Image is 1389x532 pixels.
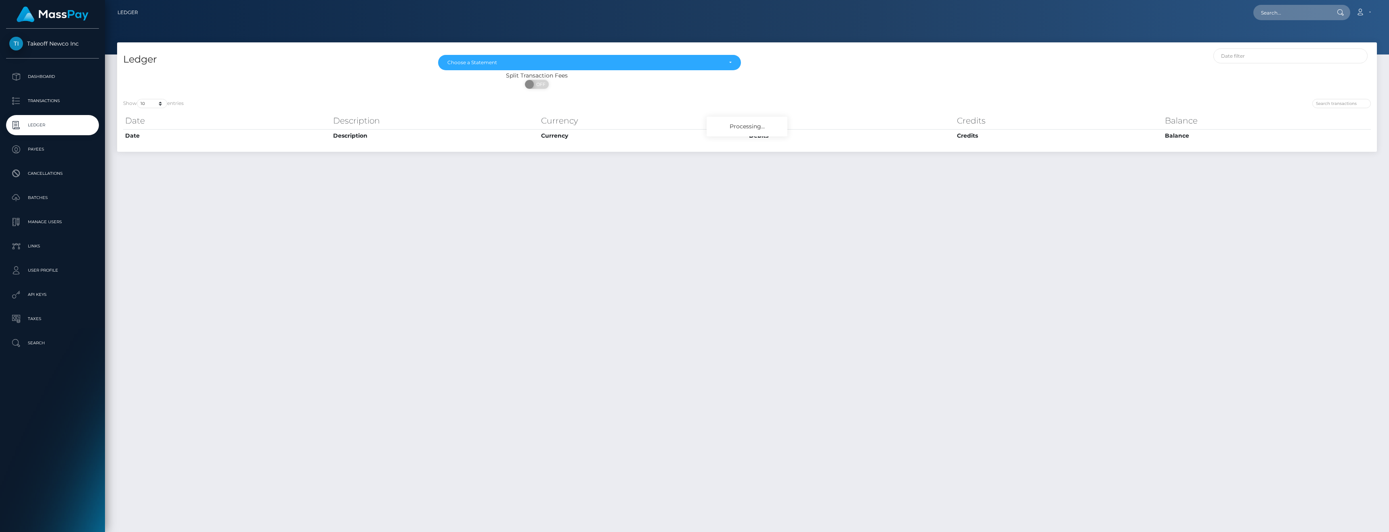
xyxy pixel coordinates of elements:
p: Taxes [9,313,96,325]
th: Currency [539,113,747,129]
input: Search... [1253,5,1329,20]
img: Takeoff Newco Inc [9,37,23,50]
a: Ledger [6,115,99,135]
button: Choose a Statement [438,55,741,70]
th: Credits [955,113,1163,129]
a: Manage Users [6,212,99,232]
select: Showentries [137,99,167,108]
th: Debits [747,129,955,142]
a: Links [6,236,99,256]
p: Manage Users [9,216,96,228]
th: Balance [1163,113,1371,129]
input: Date filter [1213,48,1368,63]
a: Search [6,333,99,353]
p: Payees [9,143,96,155]
div: Processing... [707,117,787,136]
a: Taxes [6,309,99,329]
a: Payees [6,139,99,159]
a: API Keys [6,285,99,305]
img: MassPay Logo [17,6,88,22]
th: Balance [1163,129,1371,142]
p: Batches [9,192,96,204]
a: Cancellations [6,163,99,184]
div: Split Transaction Fees [117,71,957,80]
th: Description [331,113,539,129]
th: Credits [955,129,1163,142]
span: Takeoff Newco Inc [6,40,99,47]
p: Links [9,240,96,252]
input: Search transactions [1312,99,1371,108]
label: Show entries [123,99,184,108]
div: Choose a Statement [447,59,722,66]
th: Date [123,129,331,142]
th: Date [123,113,331,129]
p: Search [9,337,96,349]
a: Ledger [117,4,138,21]
p: Ledger [9,119,96,131]
p: User Profile [9,264,96,276]
a: Dashboard [6,67,99,87]
h4: Ledger [123,52,426,67]
span: OFF [529,80,550,89]
a: Transactions [6,91,99,111]
th: Debits [747,113,955,129]
a: User Profile [6,260,99,281]
th: Description [331,129,539,142]
p: Cancellations [9,168,96,180]
a: Batches [6,188,99,208]
p: Transactions [9,95,96,107]
th: Currency [539,129,747,142]
p: API Keys [9,289,96,301]
p: Dashboard [9,71,96,83]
